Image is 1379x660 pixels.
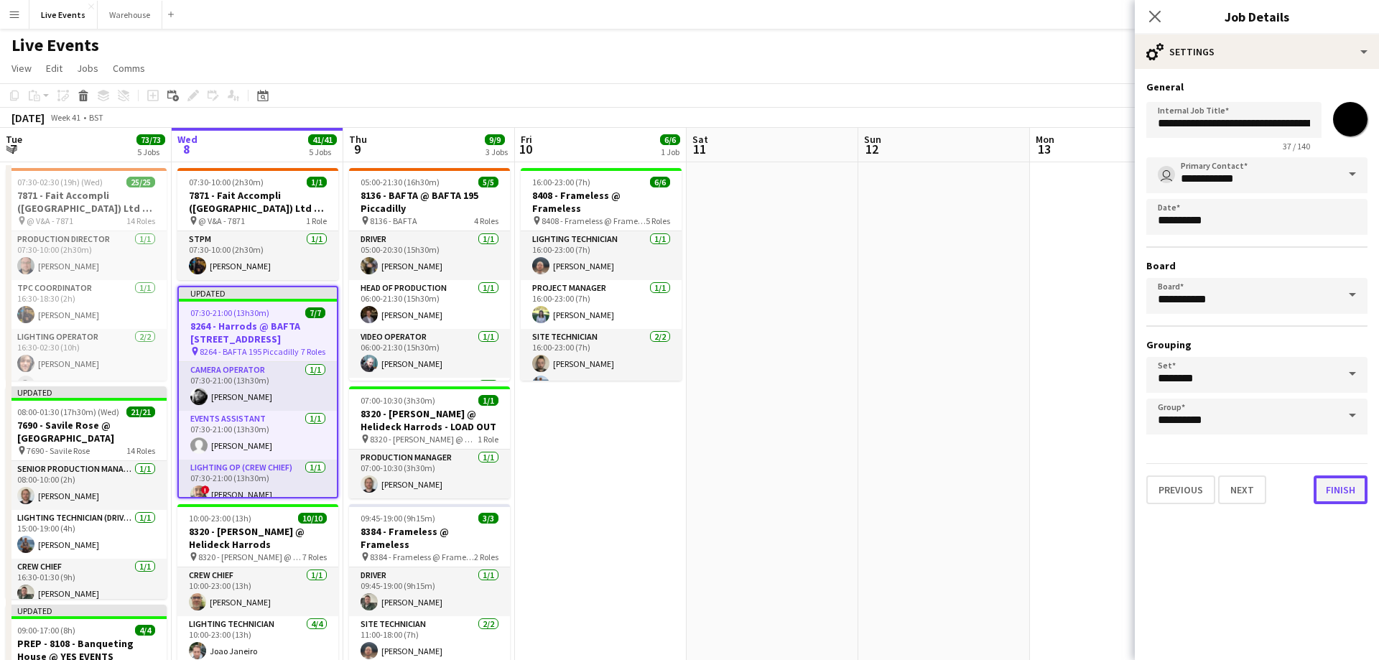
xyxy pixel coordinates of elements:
[864,133,881,146] span: Sun
[361,513,435,524] span: 09:45-19:00 (9h15m)
[690,141,708,157] span: 11
[27,445,90,456] span: 7690 - Savile Rose
[17,177,103,187] span: 07:30-02:30 (19h) (Wed)
[521,329,682,399] app-card-role: Site Technician2/216:00-23:00 (7h)[PERSON_NAME][PERSON_NAME]
[474,215,498,226] span: 4 Roles
[126,445,155,456] span: 14 Roles
[6,133,22,146] span: Tue
[6,559,167,608] app-card-role: Crew Chief1/116:30-01:30 (9h)[PERSON_NAME]
[1218,475,1266,504] button: Next
[6,231,167,280] app-card-role: Production Director1/107:30-10:00 (2h30m)[PERSON_NAME]
[137,147,164,157] div: 5 Jobs
[6,59,37,78] a: View
[349,386,510,498] div: 07:00-10:30 (3h30m)1/18320 - [PERSON_NAME] @ Helideck Harrods - LOAD OUT 8320 - [PERSON_NAME] @ H...
[349,450,510,498] app-card-role: Production Manager1/107:00-10:30 (3h30m)[PERSON_NAME]
[349,407,510,433] h3: 8320 - [PERSON_NAME] @ Helideck Harrods - LOAD OUT
[542,215,646,226] span: 8408 - Frameless @ Frameless
[349,567,510,616] app-card-role: Driver1/109:45-19:00 (9h15m)[PERSON_NAME]
[11,34,99,56] h1: Live Events
[1135,7,1379,26] h3: Job Details
[198,552,302,562] span: 8320 - [PERSON_NAME] @ Helideck Harrods
[40,59,68,78] a: Edit
[89,112,103,123] div: BST
[177,286,338,498] div: Updated07:30-21:00 (13h30m)7/78264 - Harrods @ BAFTA [STREET_ADDRESS] 8264 - BAFTA 195 Piccadilly...
[309,147,336,157] div: 5 Jobs
[6,510,167,559] app-card-role: Lighting Technician (Driver)1/115:00-19:00 (4h)[PERSON_NAME]
[521,168,682,381] app-job-card: 16:00-23:00 (7h)6/68408 - Frameless @ Frameless 8408 - Frameless @ Frameless5 RolesLighting Techn...
[177,189,338,215] h3: 7871 - Fait Accompli ([GEOGRAPHIC_DATA]) Ltd @ V&A - LOAD OUT
[1135,34,1379,69] div: Settings
[661,147,679,157] div: 1 Job
[349,378,510,447] app-card-role: Video Technician2/2
[1146,259,1368,272] h3: Board
[98,1,162,29] button: Warehouse
[6,419,167,445] h3: 7690 - Savile Rose @ [GEOGRAPHIC_DATA]
[27,215,73,226] span: @ V&A - 7871
[1314,475,1368,504] button: Finish
[11,62,32,75] span: View
[46,62,62,75] span: Edit
[347,141,367,157] span: 9
[692,133,708,146] span: Sat
[532,177,590,187] span: 16:00-23:00 (7h)
[370,552,474,562] span: 8384 - Frameless @ Frameless
[189,177,264,187] span: 07:30-10:00 (2h30m)
[1271,141,1322,152] span: 37 / 140
[1036,133,1054,146] span: Mon
[6,386,167,398] div: Updated
[4,141,22,157] span: 7
[136,134,165,145] span: 73/73
[307,177,327,187] span: 1/1
[113,62,145,75] span: Comms
[862,141,881,157] span: 12
[349,168,510,381] app-job-card: 05:00-21:30 (16h30m)5/58136 - BAFTA @ BAFTA 195 Piccadilly 8136 - BAFTA4 RolesDriver1/105:00-20:3...
[349,231,510,280] app-card-role: Driver1/105:00-20:30 (15h30m)[PERSON_NAME]
[298,513,327,524] span: 10/10
[1034,141,1054,157] span: 13
[1146,475,1215,504] button: Previous
[177,231,338,280] app-card-role: STPM1/107:30-10:00 (2h30m)[PERSON_NAME]
[1146,80,1368,93] h3: General
[349,133,367,146] span: Thu
[126,215,155,226] span: 14 Roles
[521,280,682,329] app-card-role: Project Manager1/116:00-23:00 (7h)[PERSON_NAME]
[650,177,670,187] span: 6/6
[6,189,167,215] h3: 7871 - Fait Accompli ([GEOGRAPHIC_DATA]) Ltd @ V&A
[6,329,167,399] app-card-role: Lighting Operator2/216:30-02:30 (10h)[PERSON_NAME][PERSON_NAME]
[305,307,325,318] span: 7/7
[361,177,440,187] span: 05:00-21:30 (16h30m)
[521,189,682,215] h3: 8408 - Frameless @ Frameless
[198,215,245,226] span: @ V&A - 7871
[361,395,435,406] span: 07:00-10:30 (3h30m)
[177,168,338,280] app-job-card: 07:30-10:00 (2h30m)1/17871 - Fait Accompli ([GEOGRAPHIC_DATA]) Ltd @ V&A - LOAD OUT @ V&A - 78711...
[349,525,510,551] h3: 8384 - Frameless @ Frameless
[179,362,337,411] app-card-role: Camera Operator1/107:30-21:00 (13h30m)[PERSON_NAME]
[521,133,532,146] span: Fri
[177,567,338,616] app-card-role: Crew Chief1/110:00-23:00 (13h)[PERSON_NAME]
[486,147,508,157] div: 3 Jobs
[478,395,498,406] span: 1/1
[29,1,98,29] button: Live Events
[77,62,98,75] span: Jobs
[135,625,155,636] span: 4/4
[6,386,167,599] app-job-card: Updated08:00-01:30 (17h30m) (Wed)21/217690 - Savile Rose @ [GEOGRAPHIC_DATA] 7690 - Savile Rose14...
[1146,338,1368,351] h3: Grouping
[474,552,498,562] span: 2 Roles
[6,605,167,616] div: Updated
[485,134,505,145] span: 9/9
[179,460,337,508] app-card-role: Lighting Op (Crew Chief)1/107:30-21:00 (13h30m)![PERSON_NAME]
[11,111,45,125] div: [DATE]
[478,513,498,524] span: 3/3
[175,141,198,157] span: 8
[6,168,167,381] app-job-card: 07:30-02:30 (19h) (Wed)25/257871 - Fait Accompli ([GEOGRAPHIC_DATA]) Ltd @ V&A @ V&A - 787114 Rol...
[349,189,510,215] h3: 8136 - BAFTA @ BAFTA 195 Piccadilly
[177,133,198,146] span: Wed
[200,346,299,357] span: 8264 - BAFTA 195 Piccadilly
[302,552,327,562] span: 7 Roles
[370,434,478,445] span: 8320 - [PERSON_NAME] @ Helideck Harrods - LOAD OUT
[6,461,167,510] app-card-role: Senior Production Manager1/108:00-10:00 (2h)[PERSON_NAME]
